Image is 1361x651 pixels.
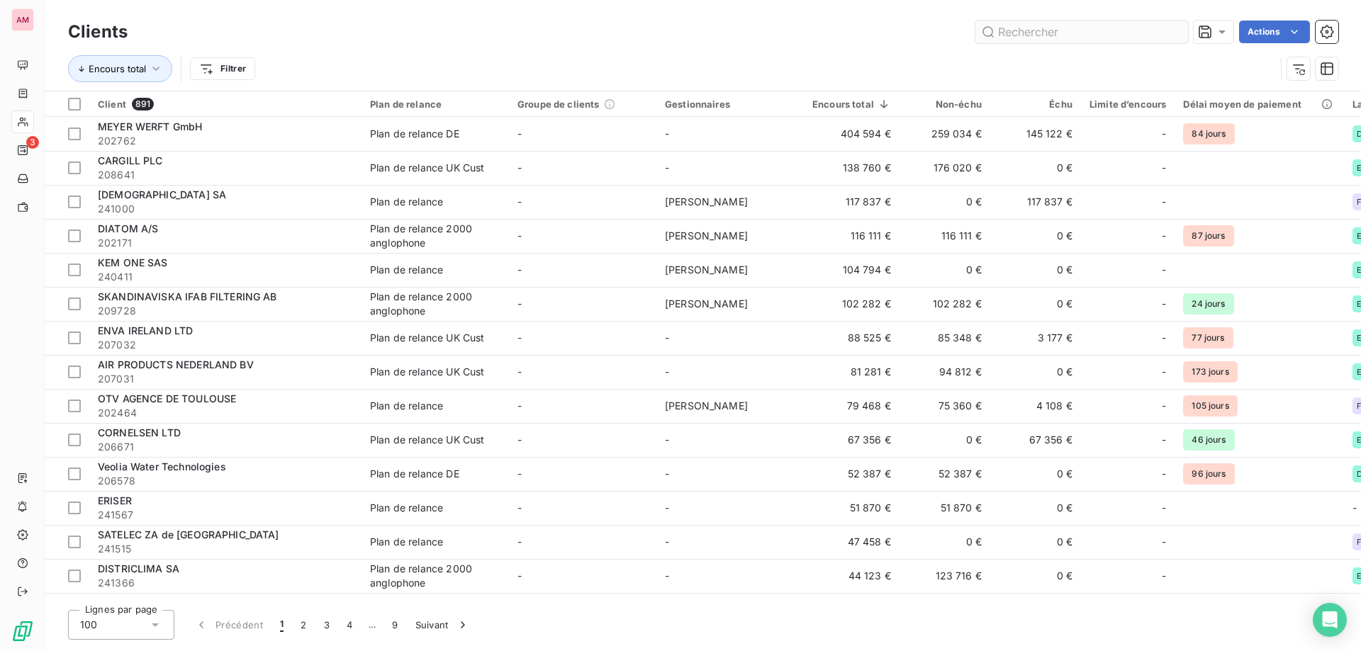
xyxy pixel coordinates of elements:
[517,230,522,242] span: -
[665,570,669,582] span: -
[812,98,891,110] div: Encours total
[804,151,900,185] td: 138 760 €
[1162,195,1166,209] span: -
[665,366,669,378] span: -
[98,508,353,522] span: 241567
[665,98,795,110] div: Gestionnaires
[98,120,202,132] span: MEYER WERFT GmbH
[98,562,179,574] span: DISTRICLIMA SA
[517,434,522,446] span: -
[517,264,522,276] span: -
[804,253,900,287] td: 104 794 €
[1162,127,1166,141] span: -
[517,98,600,110] span: Groupe de clients
[370,161,484,175] div: Plan de relance UK Cust
[900,185,990,219] td: 0 €
[370,365,484,379] div: Plan de relance UK Cust
[98,406,353,420] span: 202464
[804,593,900,627] td: 41 730 €
[900,253,990,287] td: 0 €
[990,219,1081,253] td: 0 €
[98,270,353,284] span: 240411
[186,610,271,640] button: Précédent
[990,287,1081,321] td: 0 €
[990,185,1081,219] td: 117 837 €
[292,610,315,640] button: 2
[1162,399,1166,413] span: -
[370,596,500,624] div: Plan de relance 2000 anglophone
[1183,293,1233,315] span: 24 jours
[804,491,900,525] td: 51 870 €
[98,98,126,110] span: Client
[1313,603,1347,637] div: Open Intercom Messenger
[98,494,132,506] span: ERISER
[98,596,167,608] span: AQUADRIP AB
[517,502,522,514] span: -
[370,290,500,318] div: Plan de relance 2000 anglophone
[517,536,522,548] span: -
[271,610,292,640] button: 1
[990,355,1081,389] td: 0 €
[804,185,900,219] td: 117 837 €
[80,618,97,632] span: 100
[517,400,522,412] span: -
[1183,327,1233,349] span: 77 jours
[975,21,1188,43] input: Rechercher
[1162,297,1166,311] span: -
[900,491,990,525] td: 51 870 €
[98,426,181,438] span: CORNELSEN LTD
[190,57,255,80] button: Filtrer
[98,202,353,216] span: 241000
[900,117,990,151] td: 259 034 €
[990,525,1081,559] td: 0 €
[900,525,990,559] td: 0 €
[999,98,1072,110] div: Échu
[370,399,443,413] div: Plan de relance
[1352,502,1357,514] span: -
[98,460,226,472] span: Veolia Water Technologies
[990,253,1081,287] td: 0 €
[908,98,982,110] div: Non-échu
[665,298,748,310] span: [PERSON_NAME]
[900,287,990,321] td: 102 282 €
[98,290,277,302] span: SKANDINAVISKA IFAB FILTERING AB
[990,559,1081,593] td: 0 €
[900,219,990,253] td: 116 111 €
[517,298,522,310] span: -
[804,525,900,559] td: 47 458 €
[1162,569,1166,583] span: -
[1162,331,1166,345] span: -
[370,195,443,209] div: Plan de relance
[990,389,1081,423] td: 4 108 €
[370,562,500,590] div: Plan de relance 2000 anglophone
[665,196,748,208] span: [PERSON_NAME]
[990,593,1081,627] td: 0 €
[98,440,353,454] span: 206671
[1162,535,1166,549] span: -
[98,372,353,386] span: 207031
[804,457,900,491] td: 52 387 €
[900,593,990,627] td: 42 006 €
[370,331,484,345] div: Plan de relance UK Cust
[665,400,748,412] span: [PERSON_NAME]
[1162,263,1166,277] span: -
[665,502,669,514] span: -
[665,332,669,344] span: -
[517,570,522,582] span: -
[1162,365,1166,379] span: -
[900,321,990,355] td: 85 348 €
[1162,433,1166,447] span: -
[370,98,500,110] div: Plan de relance
[280,618,284,632] span: 1
[990,321,1081,355] td: 3 177 €
[370,535,443,549] div: Plan de relance
[1162,467,1166,481] span: -
[68,55,172,82] button: Encours total
[990,151,1081,185] td: 0 €
[900,457,990,491] td: 52 387 €
[804,423,900,457] td: 67 356 €
[98,222,159,234] span: DIATOM A/S
[98,528,279,540] span: SATELEC ZA de [GEOGRAPHIC_DATA]
[1183,395,1237,417] span: 105 jours
[1183,361,1237,383] span: 173 jours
